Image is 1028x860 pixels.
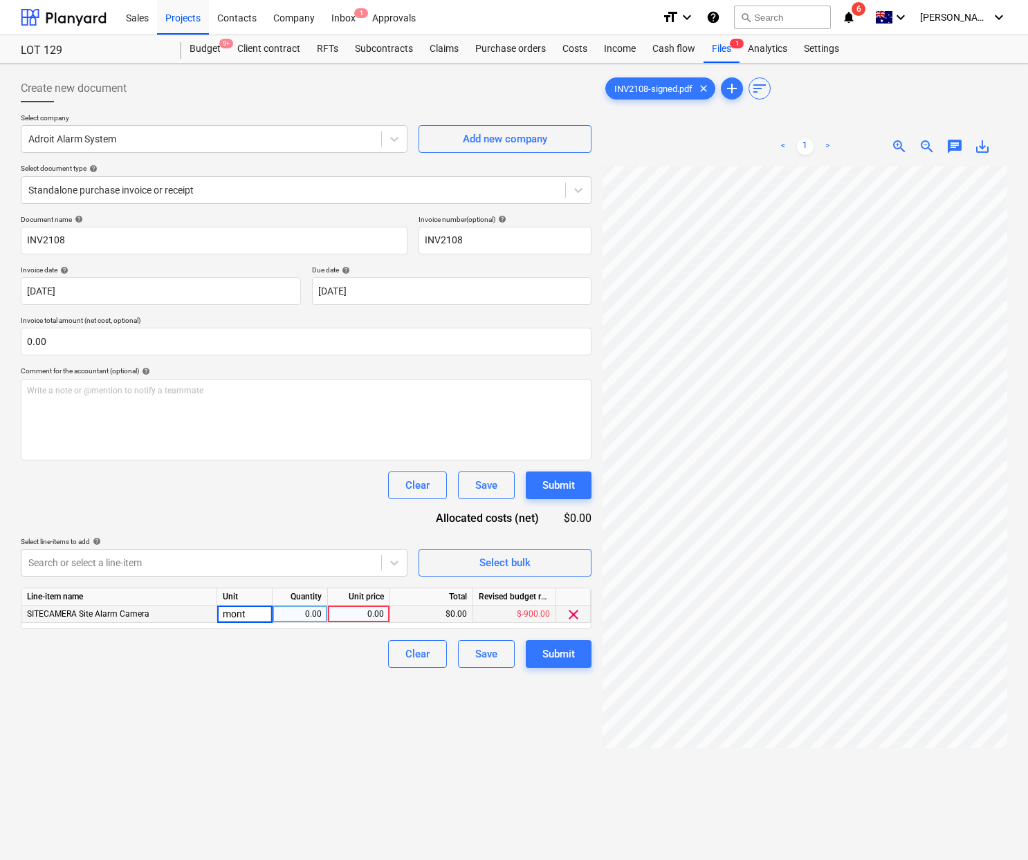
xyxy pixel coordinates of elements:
[751,80,768,97] span: sort
[419,215,591,224] div: Invoice number (optional)
[974,138,991,155] span: save_alt
[561,510,591,526] div: $0.00
[606,84,701,94] span: INV2108-signed.pdf
[90,537,101,545] span: help
[412,510,561,526] div: Allocated costs (net)
[139,367,150,375] span: help
[475,476,497,494] div: Save
[526,471,591,499] button: Submit
[21,366,591,375] div: Comment for the accountant (optional)
[229,35,309,63] a: Client contract
[819,138,836,155] a: Next page
[333,606,384,623] div: 0.00
[21,164,591,173] div: Select document type
[21,328,591,355] input: Invoice total amount (net cost, optional)
[473,606,556,623] div: $-900.00
[475,645,497,663] div: Save
[181,35,229,63] div: Budget
[219,39,233,48] span: 9+
[21,215,407,224] div: Document name
[390,606,473,623] div: $0.00
[479,554,531,572] div: Select bulk
[57,266,68,274] span: help
[695,80,712,97] span: clear
[21,588,217,606] div: Line-item name
[740,12,751,23] span: search
[704,35,740,63] div: Files
[946,138,963,155] span: chat
[309,35,347,63] a: RFTs
[891,138,908,155] span: zoom_in
[920,12,989,23] span: [PERSON_NAME]
[347,35,421,63] a: Subcontracts
[919,138,935,155] span: zoom_out
[458,640,515,668] button: Save
[405,476,430,494] div: Clear
[388,471,447,499] button: Clear
[278,606,322,623] div: 0.00
[419,125,591,153] button: Add new company
[21,537,407,546] div: Select line-items to add
[339,266,350,274] span: help
[644,35,704,63] a: Cash flow
[312,265,592,274] div: Due date
[495,215,506,223] span: help
[86,165,98,173] span: help
[467,35,554,63] a: Purchase orders
[21,227,407,254] input: Document name
[959,794,1028,860] div: 聊天小组件
[458,471,515,499] button: Save
[419,227,591,254] input: Invoice number
[892,9,909,26] i: keyboard_arrow_down
[421,35,467,63] a: Claims
[775,138,791,155] a: Previous page
[565,606,582,623] span: clear
[542,645,575,663] div: Submit
[72,215,83,223] span: help
[21,44,165,58] div: LOT 129
[328,588,390,606] div: Unit price
[21,265,301,274] div: Invoice date
[473,588,556,606] div: Revised budget remaining
[605,77,715,100] div: INV2108-signed.pdf
[21,277,301,305] input: Invoice date not specified
[354,8,368,18] span: 1
[21,113,407,125] p: Select company
[388,640,447,668] button: Clear
[724,80,740,97] span: add
[740,35,796,63] a: Analytics
[181,35,229,63] a: Budget9+
[419,549,591,577] button: Select bulk
[405,645,430,663] div: Clear
[21,80,127,97] span: Create new document
[526,640,591,668] button: Submit
[796,35,847,63] div: Settings
[842,9,856,26] i: notifications
[542,476,575,494] div: Submit
[730,39,744,48] span: 1
[390,588,473,606] div: Total
[959,794,1028,860] iframe: Chat Widget
[662,9,679,26] i: format_size
[852,2,865,16] span: 6
[991,9,1007,26] i: keyboard_arrow_down
[797,138,814,155] a: Page 1 is your current page
[27,609,149,619] span: SITECAMERA Site Alarm Camera
[554,35,596,63] a: Costs
[463,130,547,148] div: Add new company
[217,588,273,606] div: Unit
[706,9,720,26] i: Knowledge base
[21,316,591,328] p: Invoice total amount (net cost, optional)
[273,588,328,606] div: Quantity
[596,35,644,63] a: Income
[679,9,695,26] i: keyboard_arrow_down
